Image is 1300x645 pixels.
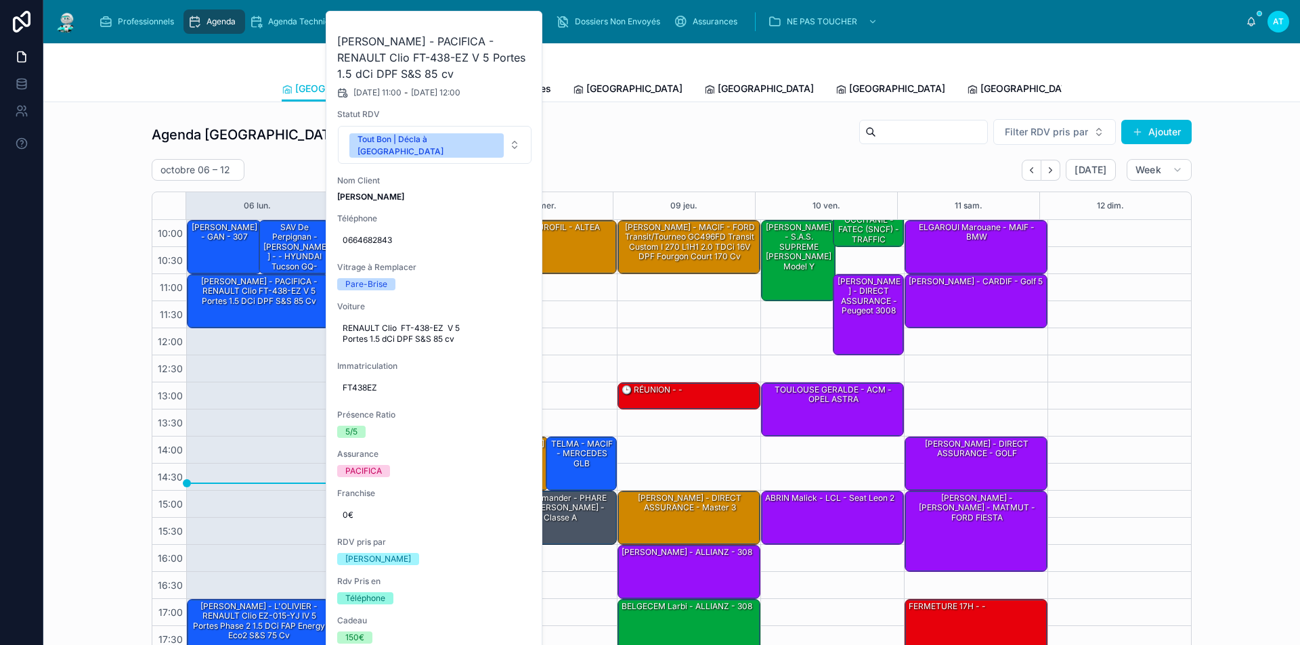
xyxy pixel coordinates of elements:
[118,16,174,27] span: Professionnels
[337,175,532,186] span: Nom Client
[907,221,1046,244] div: ELGAROUI Marouane - MAIF - BMW
[345,426,357,438] div: 5/5
[620,600,754,613] div: BELGECEM Larbi - ALLIANZ - 308
[1022,160,1041,181] button: Back
[259,221,330,273] div: SAV de Perpignan - [PERSON_NAME] - - HYUNDAI Tucson GQ-606-MF IV 1.6 TGDi 16V 230 Hybrid 2WD 179 ...
[95,9,183,34] a: Professionnels
[670,192,697,219] button: 09 jeu.
[337,488,532,499] span: Franchise
[618,383,760,409] div: 🕒 RÉUNION - -
[905,275,1047,328] div: [PERSON_NAME] - CARDIF - golf 5
[704,76,814,104] a: [GEOGRAPHIC_DATA]
[357,133,496,158] div: Tout Bon | Décla à [GEOGRAPHIC_DATA]
[475,491,616,544] div: Module à commander - PHARE AVT DROIT [PERSON_NAME] - MMA - classe A
[762,383,903,436] div: TOULOUSE GERALDE - ACM - OPEL ASTRA
[618,546,760,598] div: [PERSON_NAME] - ALLIANZ - 308
[337,109,532,120] span: Statut RDV
[764,492,896,504] div: ABRIN Malick - LCL - Seat leon 2
[154,363,186,374] span: 12:30
[155,498,186,510] span: 15:00
[433,9,485,34] a: Rack
[693,16,737,27] span: Assurances
[485,9,552,34] a: Cadeaux
[1066,159,1115,181] button: [DATE]
[154,552,186,564] span: 16:00
[244,192,271,219] button: 06 lun.
[337,192,404,202] strong: [PERSON_NAME]
[337,449,532,460] span: Assurance
[156,309,186,320] span: 11:30
[343,510,527,520] span: 0€
[552,9,670,34] a: Dossiers Non Envoyés
[836,76,945,104] a: [GEOGRAPHIC_DATA]
[351,9,433,34] a: RDV Annulés
[849,82,945,95] span: [GEOGRAPHIC_DATA]
[618,221,760,273] div: [PERSON_NAME] - MACIF - FORD Transit/Tourneo GC496FD Transit Custom I 270 L1H1 2.0 TDCi 16V DPF F...
[787,16,857,27] span: NE PAS TOUCHER
[353,87,402,98] span: [DATE] 11:00
[762,491,903,544] div: ABRIN Malick - LCL - Seat leon 2
[345,278,387,290] div: Pare-Brise
[152,125,343,144] h1: Agenda [GEOGRAPHIC_DATA]
[345,631,364,644] div: 150€
[156,282,186,293] span: 11:00
[907,275,1044,288] div: [PERSON_NAME] - CARDIF - golf 5
[154,390,186,401] span: 13:00
[155,606,186,618] span: 17:00
[1097,192,1124,219] div: 12 dim.
[907,438,1046,460] div: [PERSON_NAME] - DIRECT ASSURANCE - GOLF
[190,600,328,642] div: [PERSON_NAME] - L'OLIVIER - RENAULT Clio EZ-015-YJ IV 5 Portes Phase 2 1.5 dCi FAP Energy eco2 S&...
[337,361,532,372] span: Immatriculation
[980,82,1077,95] span: [GEOGRAPHIC_DATA]
[261,221,329,312] div: SAV de Perpignan - [PERSON_NAME] - - HYUNDAI Tucson GQ-606-MF IV 1.6 TGDi 16V 230 Hybrid 2WD 179 ...
[836,275,903,317] div: [PERSON_NAME] - DIRECT ASSURANCE - Peugeot 3008
[343,323,527,344] span: RENAULT Clio FT-438-EZ V 5 Portes 1.5 dCi DPF S&S 85 cv
[475,221,616,273] div: EL JAMMAL - EUROFIL - ALTEA
[1075,164,1106,176] span: [DATE]
[764,384,903,406] div: TOULOUSE GERALDE - ACM - OPEL ASTRA
[905,437,1047,490] div: [PERSON_NAME] - DIRECT ASSURANCE - GOLF
[337,301,532,312] span: Voiture
[154,254,186,266] span: 10:30
[575,16,660,27] span: Dossiers Non Envoyés
[190,221,260,244] div: [PERSON_NAME] - GAN - 307
[337,262,532,273] span: Vitrage à Remplacer
[188,221,261,273] div: [PERSON_NAME] - GAN - 307
[718,82,814,95] span: [GEOGRAPHIC_DATA]
[836,194,903,246] div: [PERSON_NAME] THERMIQUE OCCITANIE - FATEC (SNCF) - TRAFFIC
[955,192,982,219] button: 11 sam.
[905,221,1047,273] div: ELGAROUI Marouane - MAIF - BMW
[245,9,351,34] a: Agenda Technicien
[762,221,835,301] div: [PERSON_NAME] - S.A.S. SUPREME [PERSON_NAME] Model Y
[477,492,615,524] div: Module à commander - PHARE AVT DROIT [PERSON_NAME] - MMA - classe A
[268,16,341,27] span: Agenda Technicien
[154,417,186,428] span: 13:30
[620,492,759,514] div: [PERSON_NAME] - DIRECT ASSURANCE - master 3
[812,192,840,219] div: 10 ven.
[833,275,904,355] div: [PERSON_NAME] - DIRECT ASSURANCE - Peugeot 3008
[1121,120,1192,144] a: Ajouter
[546,437,617,490] div: TELMA - MACIF - MERCEDES GLB
[345,592,385,604] div: Téléphone
[154,444,186,455] span: 14:00
[905,491,1047,571] div: [PERSON_NAME] - [PERSON_NAME] - MATMUT - FORD FIESTA
[160,163,230,177] h2: octobre 06 – 12
[404,87,408,98] span: -
[89,7,1246,37] div: scrollable content
[620,384,684,396] div: 🕒 RÉUNION - -
[207,16,236,27] span: Agenda
[411,87,460,98] span: [DATE] 12:00
[155,633,186,645] span: 17:30
[548,438,616,470] div: TELMA - MACIF - MERCEDES GLB
[620,221,759,263] div: [PERSON_NAME] - MACIF - FORD Transit/Tourneo GC496FD Transit Custom I 270 L1H1 2.0 TDCi 16V DPF F...
[337,615,532,626] span: Cadeau
[586,82,682,95] span: [GEOGRAPHIC_DATA]
[337,33,532,82] h2: [PERSON_NAME] - PACIFICA - RENAULT Clio FT-438-EZ V 5 Portes 1.5 dCi DPF S&S 85 cv
[154,227,186,239] span: 10:00
[907,600,987,613] div: FERMETURE 17H - -
[1135,164,1161,176] span: Week
[188,275,329,328] div: [PERSON_NAME] - PACIFICA - RENAULT Clio FT-438-EZ V 5 Portes 1.5 dCi DPF S&S 85 cv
